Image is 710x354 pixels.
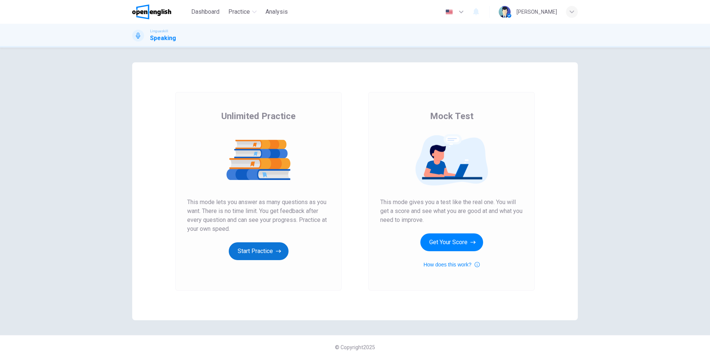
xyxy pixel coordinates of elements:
img: Profile picture [499,6,511,18]
span: Dashboard [191,7,219,16]
span: Linguaskill [150,29,168,34]
span: Unlimited Practice [221,110,296,122]
button: Start Practice [229,242,289,260]
span: Mock Test [430,110,473,122]
h1: Speaking [150,34,176,43]
span: This mode gives you a test like the real one. You will get a score and see what you are good at a... [380,198,523,224]
span: Practice [228,7,250,16]
a: OpenEnglish logo [132,4,188,19]
button: Analysis [263,5,291,19]
img: OpenEnglish logo [132,4,171,19]
span: © Copyright 2025 [335,344,375,350]
span: Analysis [266,7,288,16]
div: [PERSON_NAME] [517,7,557,16]
button: Dashboard [188,5,222,19]
img: en [444,9,454,15]
button: Get Your Score [420,233,483,251]
button: How does this work? [423,260,479,269]
button: Practice [225,5,260,19]
span: This mode lets you answer as many questions as you want. There is no time limit. You get feedback... [187,198,330,233]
